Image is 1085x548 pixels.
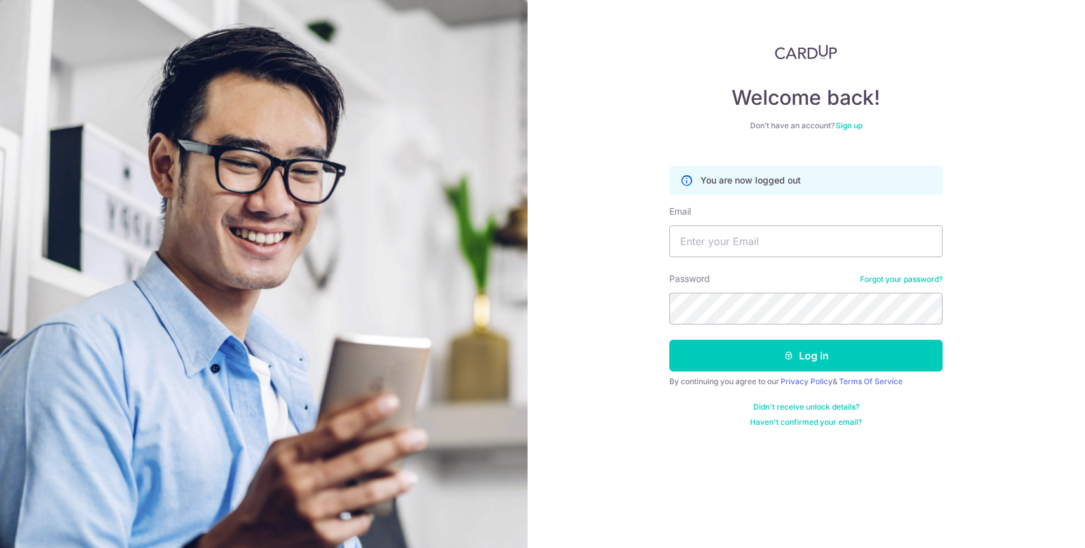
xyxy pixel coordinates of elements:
[753,402,859,412] a: Didn't receive unlock details?
[700,174,801,187] p: You are now logged out
[860,274,943,284] a: Forgot your password?
[669,85,943,110] h4: Welcome back!
[669,205,691,218] label: Email
[669,340,943,371] button: Log in
[669,272,710,285] label: Password
[781,377,833,386] a: Privacy Policy
[669,121,943,131] div: Don’t have an account?
[669,377,943,387] div: By continuing you agree to our &
[775,44,837,60] img: CardUp Logo
[750,417,862,427] a: Haven't confirmed your email?
[836,121,863,130] a: Sign up
[669,225,943,257] input: Enter your Email
[839,377,903,386] a: Terms Of Service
